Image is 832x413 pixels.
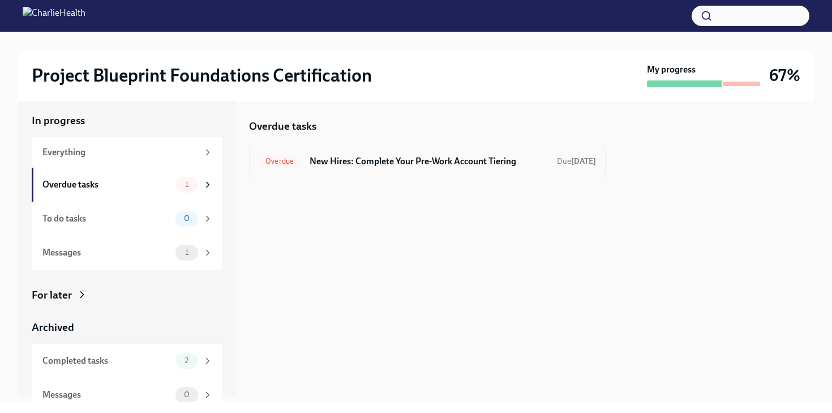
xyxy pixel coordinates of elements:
[32,378,222,412] a: Messages0
[42,246,171,259] div: Messages
[32,288,72,303] div: For later
[32,320,222,335] a: Archived
[310,155,548,168] h6: New Hires: Complete Your Pre-Work Account Tiering
[32,64,372,87] h2: Project Blueprint Foundations Certification
[259,152,596,171] a: OverdueNew Hires: Complete Your Pre-Work Account TieringDue[DATE]
[178,180,195,189] span: 1
[42,212,171,225] div: To do tasks
[23,7,85,25] img: CharlieHealth
[32,288,222,303] a: For later
[178,248,195,257] span: 1
[769,65,800,86] h3: 67%
[42,178,171,191] div: Overdue tasks
[177,214,196,223] span: 0
[571,156,596,166] strong: [DATE]
[32,137,222,168] a: Everything
[647,63,696,76] strong: My progress
[177,390,196,399] span: 0
[557,156,596,166] span: Due
[249,119,316,134] h5: Overdue tasks
[42,355,171,367] div: Completed tasks
[259,157,301,165] span: Overdue
[178,356,195,365] span: 2
[557,156,596,167] span: September 8th, 2025 09:00
[42,389,171,401] div: Messages
[32,168,222,202] a: Overdue tasks1
[32,344,222,378] a: Completed tasks2
[32,236,222,270] a: Messages1
[32,113,222,128] a: In progress
[32,202,222,236] a: To do tasks0
[42,146,198,159] div: Everything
